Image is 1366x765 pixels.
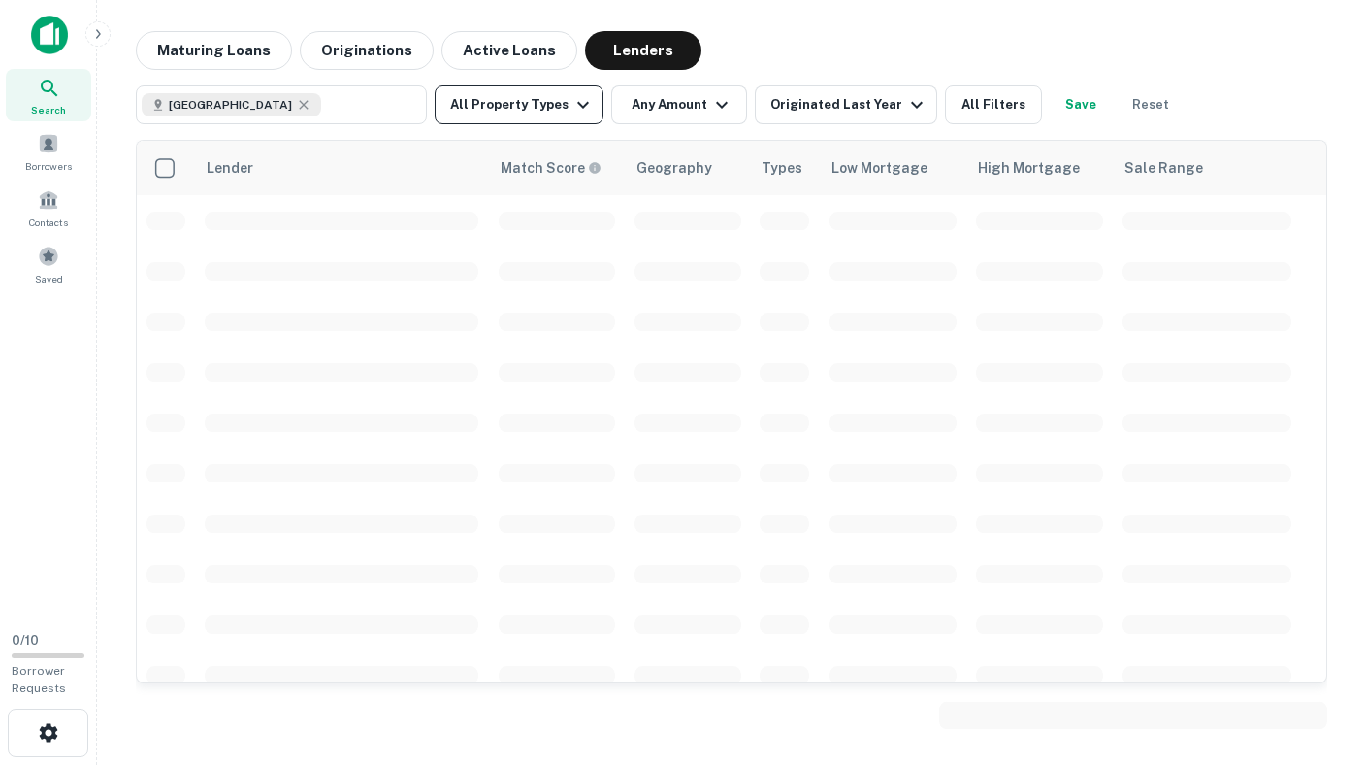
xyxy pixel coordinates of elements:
button: Any Amount [611,85,747,124]
th: Capitalize uses an advanced AI algorithm to match your search with the best lender. The match sco... [489,141,625,195]
a: Contacts [6,182,91,234]
div: Capitalize uses an advanced AI algorithm to match your search with the best lender. The match sco... [501,157,602,179]
span: Borrower Requests [12,664,66,695]
img: capitalize-icon.png [31,16,68,54]
div: High Mortgage [978,156,1080,180]
span: Contacts [29,215,68,230]
h6: Match Score [501,157,598,179]
iframe: Chat Widget [1269,548,1366,641]
th: Low Mortgage [820,141,966,195]
div: Originated Last Year [770,93,928,116]
button: Maturing Loans [136,31,292,70]
span: Borrowers [25,158,72,174]
button: All Property Types [435,85,603,124]
button: Active Loans [441,31,577,70]
span: [GEOGRAPHIC_DATA] [169,96,292,114]
th: Types [750,141,819,195]
button: Originations [300,31,434,70]
th: Geography [625,141,751,195]
th: High Mortgage [966,141,1113,195]
div: Sale Range [1124,156,1203,180]
th: Sale Range [1113,141,1301,195]
div: Types [762,156,802,180]
a: Borrowers [6,125,91,178]
div: Geography [636,156,712,180]
th: Lender [195,141,488,195]
button: Originated Last Year [755,85,937,124]
button: All Filters [945,85,1042,124]
button: Save your search to get updates of matches that match your search criteria. [1050,85,1112,124]
div: Lender [207,156,253,180]
div: Low Mortgage [831,156,927,180]
button: Lenders [585,31,701,70]
button: Reset [1120,85,1182,124]
a: Saved [6,238,91,290]
span: Search [31,102,66,117]
span: 0 / 10 [12,633,39,648]
span: Saved [35,271,63,286]
a: Search [6,69,91,121]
